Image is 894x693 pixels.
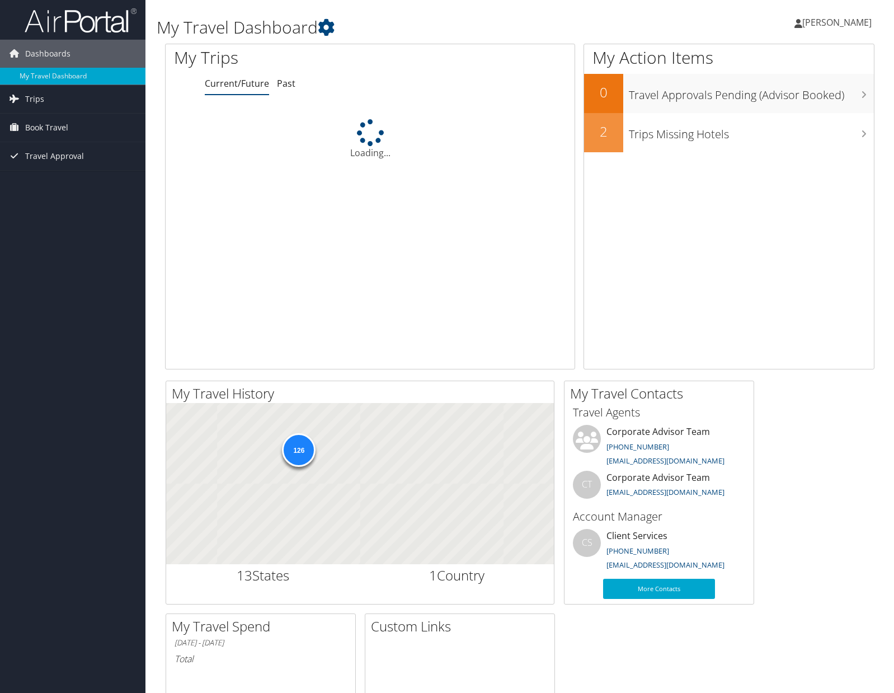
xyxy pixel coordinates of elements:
span: 13 [237,566,252,584]
span: Book Travel [25,114,68,142]
span: [PERSON_NAME] [802,16,872,29]
a: [PHONE_NUMBER] [606,442,669,452]
a: Past [277,77,295,90]
a: [PHONE_NUMBER] [606,546,669,556]
h1: My Trips [174,46,396,69]
a: Current/Future [205,77,269,90]
div: CS [573,529,601,557]
h2: 2 [584,122,623,141]
h2: Country [369,566,546,585]
span: 1 [429,566,437,584]
li: Corporate Advisor Team [567,471,751,507]
h2: My Travel Spend [172,617,355,636]
a: [EMAIL_ADDRESS][DOMAIN_NAME] [606,560,724,570]
div: 126 [282,433,316,467]
a: [PERSON_NAME] [794,6,883,39]
span: Dashboards [25,40,70,68]
a: 0Travel Approvals Pending (Advisor Booked) [584,74,874,113]
h2: 0 [584,83,623,102]
h2: States [175,566,352,585]
span: Trips [25,85,44,113]
h1: My Travel Dashboard [157,16,641,39]
li: Corporate Advisor Team [567,425,751,471]
li: Client Services [567,529,751,575]
a: More Contacts [603,579,715,599]
h3: Trips Missing Hotels [629,121,874,142]
img: airportal-logo.png [25,7,137,34]
a: [EMAIL_ADDRESS][DOMAIN_NAME] [606,487,724,497]
div: Loading... [166,119,575,160]
h3: Account Manager [573,509,745,525]
h2: My Travel Contacts [570,384,754,403]
a: 2Trips Missing Hotels [584,113,874,152]
h1: My Action Items [584,46,874,69]
h6: Total [175,653,347,665]
span: Travel Approval [25,142,84,170]
h2: Custom Links [371,617,554,636]
h2: My Travel History [172,384,554,403]
div: CT [573,471,601,499]
a: [EMAIL_ADDRESS][DOMAIN_NAME] [606,456,724,466]
h6: [DATE] - [DATE] [175,638,347,648]
h3: Travel Agents [573,405,745,420]
h3: Travel Approvals Pending (Advisor Booked) [629,82,874,103]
